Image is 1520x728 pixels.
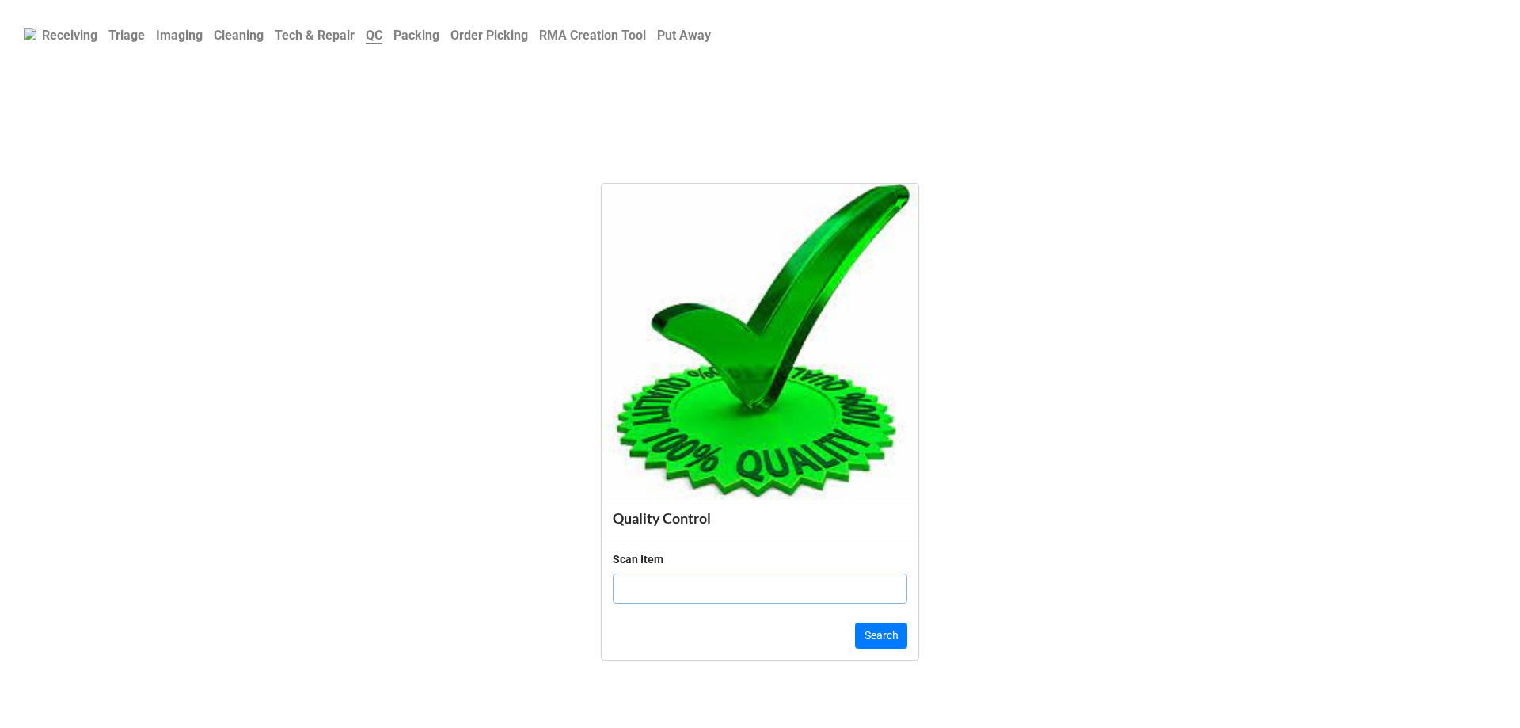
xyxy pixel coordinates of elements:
[42,28,97,43] b: Receiving
[366,28,382,44] b: QC
[24,28,36,40] img: RexiLogo.png
[208,20,269,51] a: Cleaning
[657,28,711,43] b: Put Away
[855,623,907,650] button: Search
[539,28,646,43] b: RMA Creation Tool
[388,20,445,51] a: Packing
[275,28,355,43] b: Tech & Repair
[450,28,528,43] b: Order Picking
[150,20,208,51] a: Imaging
[393,28,439,43] b: Packing
[103,20,150,51] a: Triage
[214,28,264,43] b: Cleaning
[269,20,360,51] a: Tech & Repair
[613,509,907,528] div: Quality Control
[534,20,652,51] a: RMA Creation Tool
[613,551,663,568] div: Scan Item
[108,28,145,43] b: Triage
[602,184,918,501] img: user-attachments%2Flegacy%2Fextension-attachments%2Fxk2VnkDGhI%2FQuality_Check.jpg
[360,20,388,51] a: QC
[36,20,103,51] a: Receiving
[156,28,203,43] b: Imaging
[445,20,534,51] a: Order Picking
[652,20,716,51] a: Put Away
